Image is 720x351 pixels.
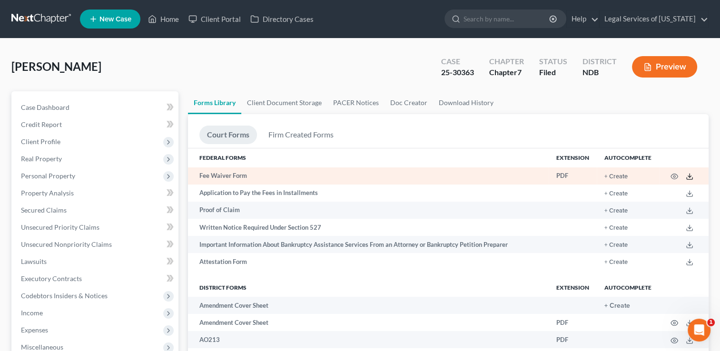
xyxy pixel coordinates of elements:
td: Fee Waiver Form [188,167,549,185]
span: [PERSON_NAME] [11,59,101,73]
div: 25-30363 [441,67,474,78]
a: Client Portal [184,10,246,28]
a: Lawsuits [13,253,178,270]
a: Help [567,10,599,28]
a: Case Dashboard [13,99,178,116]
th: Extension [549,148,597,167]
div: Chapter [489,56,524,67]
div: Chapter [489,67,524,78]
input: Search by name... [464,10,551,28]
span: Income [21,309,43,317]
a: Unsecured Priority Claims [13,219,178,236]
a: Credit Report [13,116,178,133]
button: + Create [604,191,628,197]
div: District [582,56,617,67]
a: Home [143,10,184,28]
th: Autocomplete [597,278,659,297]
span: Case Dashboard [21,103,69,111]
td: Proof of Claim [188,202,549,219]
a: Secured Claims [13,202,178,219]
th: Federal Forms [188,148,549,167]
span: Codebtors Insiders & Notices [21,292,108,300]
span: Credit Report [21,120,62,128]
span: Personal Property [21,172,75,180]
td: AO213 [188,331,549,348]
a: Executory Contracts [13,270,178,287]
span: Expenses [21,326,48,334]
span: Unsecured Priority Claims [21,223,99,231]
td: Amendment Cover Sheet [188,314,549,331]
span: Unsecured Nonpriority Claims [21,240,112,248]
td: PDF [549,331,597,348]
span: Secured Claims [21,206,67,214]
span: Real Property [21,155,62,163]
a: Court Forms [199,126,257,144]
a: Firm Created Forms [261,126,341,144]
a: Doc Creator [385,91,433,114]
a: Legal Services of [US_STATE] [600,10,708,28]
div: Status [539,56,567,67]
td: PDF [549,314,597,331]
th: Autocomplete [597,148,659,167]
iframe: Intercom live chat [688,319,710,341]
span: 7 [517,68,522,77]
td: Important Information About Bankruptcy Assistance Services From an Attorney or Bankruptcy Petitio... [188,236,549,253]
span: Lawsuits [21,257,47,265]
span: 1 [707,319,715,326]
td: Written Notice Required Under Section 527 [188,219,549,236]
div: NDB [582,67,617,78]
a: Forms Library [188,91,241,114]
a: Download History [433,91,499,114]
button: + Create [604,225,628,231]
a: PACER Notices [327,91,385,114]
a: Property Analysis [13,185,178,202]
th: District forms [188,278,549,297]
td: Attestation Form [188,253,549,270]
a: Client Document Storage [241,91,327,114]
span: Executory Contracts [21,274,82,283]
a: Directory Cases [246,10,318,28]
button: + Create [604,302,630,309]
th: Extension [549,278,597,297]
button: Preview [632,56,697,78]
span: Property Analysis [21,189,74,197]
span: Miscellaneous [21,343,63,351]
td: Application to Pay the Fees in Installments [188,185,549,202]
td: Amendment Cover Sheet [188,297,549,314]
button: + Create [604,174,628,180]
span: New Case [99,16,131,23]
div: Case [441,56,474,67]
button: + Create [604,242,628,248]
a: Unsecured Nonpriority Claims [13,236,178,253]
div: Filed [539,67,567,78]
button: + Create [604,208,628,214]
span: Client Profile [21,137,60,146]
button: + Create [604,259,628,265]
div: PDF [556,171,589,180]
